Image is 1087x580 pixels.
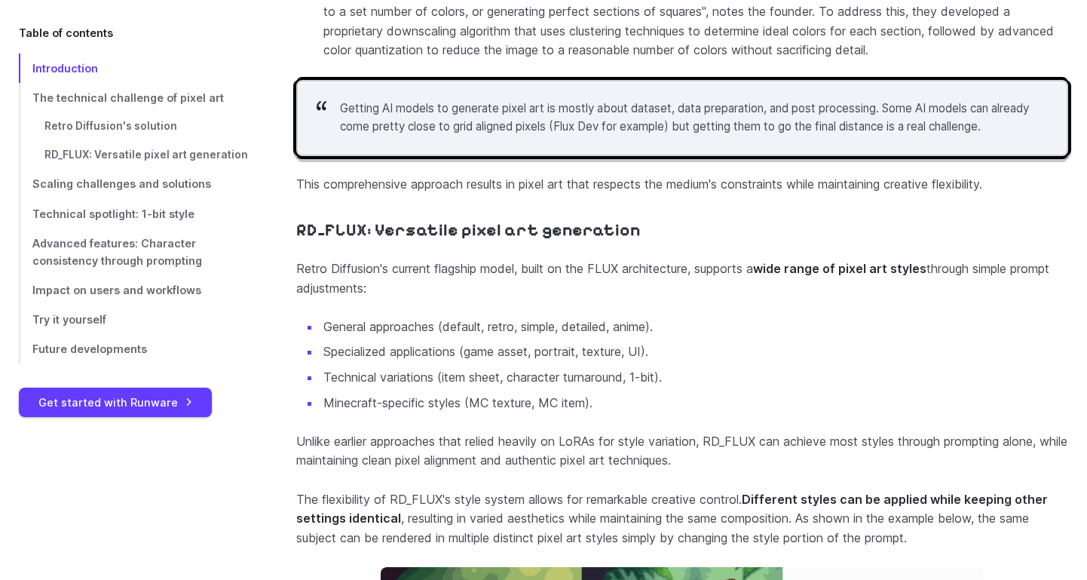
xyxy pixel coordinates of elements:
[340,100,1043,137] p: Getting AI models to generate pixel art is mostly about dataset, data preparation, and post proce...
[44,149,248,161] span: RD_FLUX: Versatile pixel art generation
[19,275,248,305] a: Impact on users and workflows
[19,229,248,275] a: Advanced features: Character consistency through prompting
[19,334,248,364] a: Future developments
[32,62,98,75] span: Introduction
[296,490,1068,548] p: The flexibility of RD_FLUX's style system allows for remarkable creative control. , resulting in ...
[19,199,248,229] a: Technical spotlight: 1-bit style
[296,432,1068,471] p: Unlike earlier approaches that relied heavily on LoRAs for style variation, RD_FLUX can achieve m...
[753,261,926,276] strong: wide range of pixel art styles
[19,141,248,170] a: RD_FLUX: Versatile pixel art generation
[19,24,113,41] span: Table of contents
[32,207,194,220] span: Technical spotlight: 1-bit style
[320,368,1068,388] li: Technical variations (item sheet, character turnaround, 1-bit).
[32,284,201,296] span: Impact on users and workflows
[19,83,248,112] a: The technical challenge of pixel art
[32,342,147,355] span: Future developments
[19,170,248,199] a: Scaling challenges and solutions
[32,178,211,191] span: Scaling challenges and solutions
[296,259,1068,298] p: Retro Diffusion's current flagship model, built on the FLUX architecture, supports a through simp...
[320,394,1068,413] li: Minecraft-specific styles (MC texture, MC item).
[32,237,202,267] span: Advanced features: Character consistency through prompting
[19,305,248,334] a: Try it yourself
[19,54,248,83] a: Introduction
[19,388,212,417] a: Get started with Runware
[320,318,1068,337] li: General approaches (default, retro, simple, detailed, anime).
[32,313,106,326] span: Try it yourself
[19,112,248,141] a: Retro Diffusion's solution
[296,175,1068,195] p: This comprehensive approach results in pixel art that respects the medium's constraints while mai...
[296,220,641,241] a: RD_FLUX: Versatile pixel art generation
[32,91,224,104] span: The technical challenge of pixel art
[320,342,1068,362] li: Specialized applications (game asset, portrait, texture, UI).
[44,120,177,132] span: Retro Diffusion's solution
